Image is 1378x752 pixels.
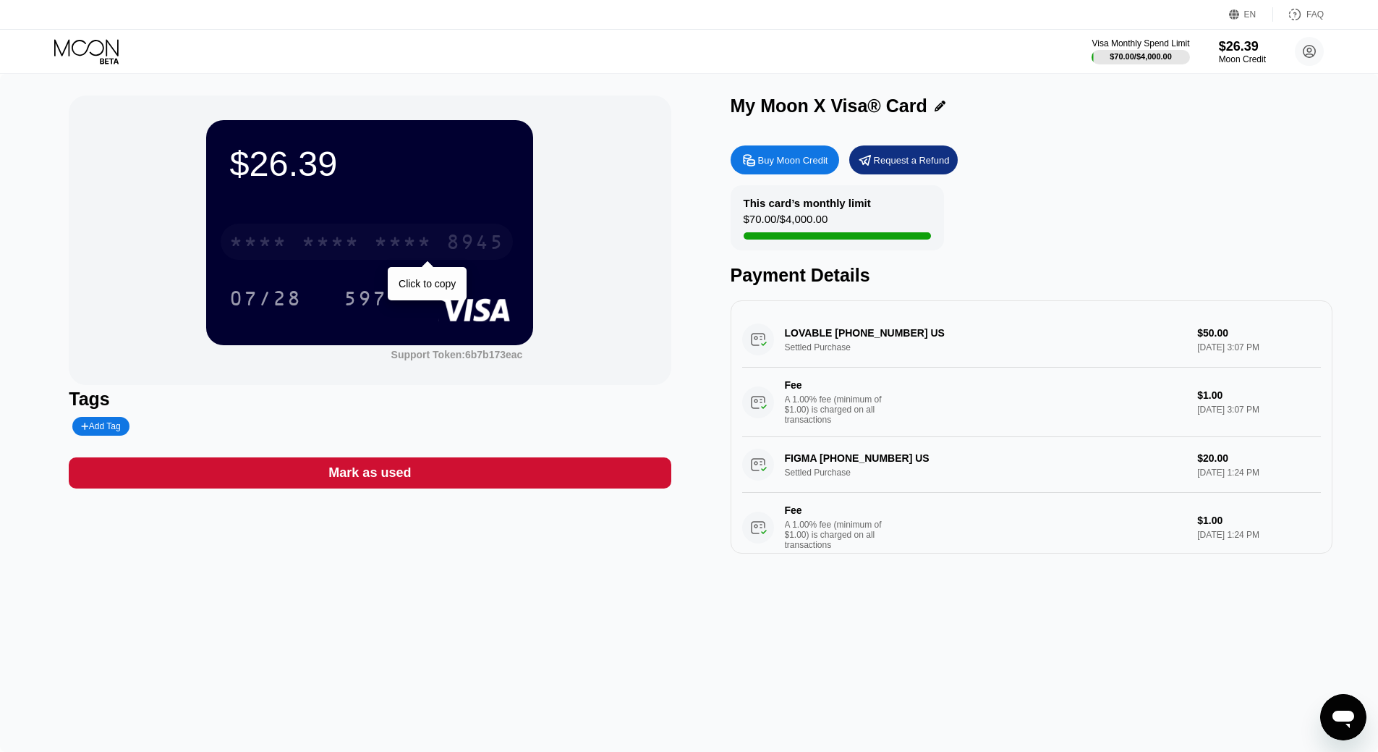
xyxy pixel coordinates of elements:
div: $70.00 / $4,000.00 [744,213,828,232]
div: 07/28 [229,289,302,312]
div: My Moon X Visa® Card [731,96,927,117]
div: Fee [785,504,886,516]
div: Request a Refund [874,154,950,166]
div: Request a Refund [849,145,958,174]
div: EN [1229,7,1273,22]
div: Visa Monthly Spend Limit$70.00/$4,000.00 [1092,38,1189,64]
div: Support Token:6b7b173eac [391,349,523,360]
div: Payment Details [731,265,1332,286]
iframe: Button to launch messaging window [1320,694,1366,740]
div: Mark as used [328,465,411,481]
div: [DATE] 3:07 PM [1197,405,1320,415]
div: Buy Moon Credit [731,145,839,174]
div: 597 [344,289,387,312]
div: $26.39 [1219,39,1266,54]
div: FAQ [1306,9,1324,20]
div: FeeA 1.00% fee (minimum of $1.00) is charged on all transactions$1.00[DATE] 3:07 PM [742,368,1321,437]
div: A 1.00% fee (minimum of $1.00) is charged on all transactions [785,394,893,425]
div: $1.00 [1197,515,1320,526]
div: $70.00 / $4,000.00 [1110,52,1172,61]
div: FeeA 1.00% fee (minimum of $1.00) is charged on all transactions$1.00[DATE] 1:24 PM [742,493,1321,562]
div: FAQ [1273,7,1324,22]
div: 07/28 [218,280,312,316]
div: Mark as used [69,457,671,489]
div: EN [1244,9,1256,20]
div: Click to copy [399,278,456,290]
div: Tags [69,389,671,410]
div: Add Tag [72,417,129,436]
div: Fee [785,379,886,391]
div: Buy Moon Credit [758,154,828,166]
div: $1.00 [1197,389,1320,401]
div: Moon Credit [1219,54,1266,64]
div: A 1.00% fee (minimum of $1.00) is charged on all transactions [785,520,893,550]
div: Support Token: 6b7b173eac [391,349,523,360]
div: Add Tag [81,421,120,431]
div: $26.39Moon Credit [1219,39,1266,64]
div: 597 [333,280,398,316]
div: This card’s monthly limit [744,197,871,209]
div: [DATE] 1:24 PM [1197,530,1320,540]
div: 8945 [446,232,504,255]
div: Visa Monthly Spend Limit [1092,38,1189,48]
div: $26.39 [229,143,510,184]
